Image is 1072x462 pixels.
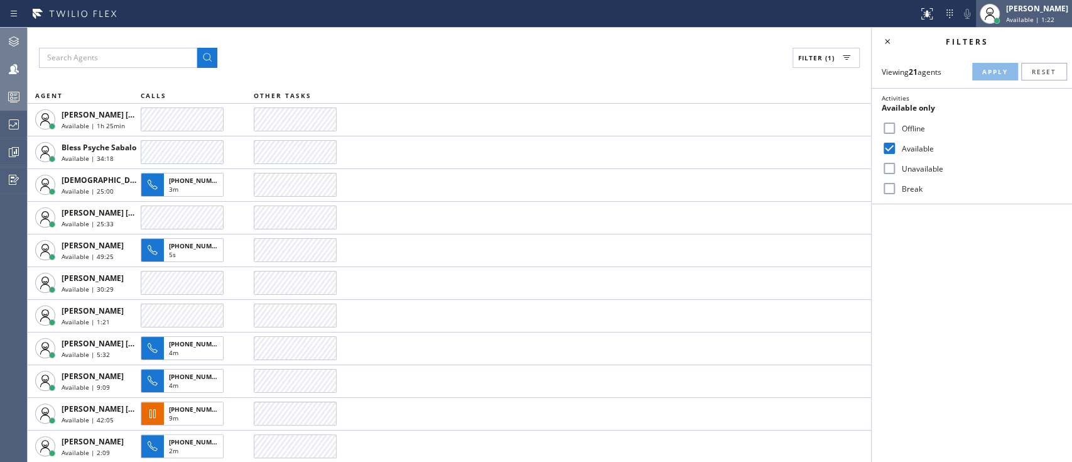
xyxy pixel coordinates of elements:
span: Available | 49:25 [62,252,114,261]
span: Available | 2:09 [62,448,110,457]
span: Available | 5:32 [62,350,110,359]
span: [PERSON_NAME] [PERSON_NAME] [62,109,188,120]
span: [PERSON_NAME] [PERSON_NAME] [62,207,188,218]
span: 2m [169,446,178,455]
span: Available | 30:29 [62,285,114,294]
button: Reset [1021,63,1067,80]
span: Available | 1:21 [62,317,110,326]
span: [PERSON_NAME] [PERSON_NAME] [62,338,188,349]
span: [PERSON_NAME] [62,240,124,251]
span: [PERSON_NAME] [62,273,124,283]
span: Available | 9:09 [62,383,110,392]
span: 4m [169,348,178,357]
div: Activities [882,94,1062,102]
span: [PHONE_NUMBER] [169,405,226,414]
span: [PERSON_NAME] [62,436,124,447]
span: 5s [169,250,176,259]
label: Unavailable [897,163,1062,174]
span: Available | 42:05 [62,415,114,424]
span: [PHONE_NUMBER] [169,339,226,348]
span: Available | 1h 25min [62,121,125,130]
span: [PHONE_NUMBER] [169,176,226,185]
span: Filters [945,36,988,47]
button: Filter (1) [793,48,860,68]
span: AGENT [35,91,63,100]
button: [PHONE_NUMBER]3m [141,169,227,201]
div: [PERSON_NAME] [1006,3,1068,14]
button: Apply [972,63,1018,80]
span: [PHONE_NUMBER] [169,437,226,446]
span: OTHER TASKS [254,91,311,100]
button: [PHONE_NUMBER]2m [141,431,227,462]
span: Available | 1:22 [1006,15,1054,24]
span: Viewing agents [882,67,941,77]
span: [PHONE_NUMBER] [169,372,226,381]
span: [PERSON_NAME] [PERSON_NAME] Dahil [62,404,210,414]
span: 9m [169,414,178,422]
span: Bless Psyche Sabalo [62,142,136,153]
label: Break [897,184,1062,194]
span: Available | 34:18 [62,154,114,163]
button: [PHONE_NUMBER]4m [141,333,227,364]
label: Offline [897,123,1062,134]
span: [DEMOGRAPHIC_DATA][PERSON_NAME] [62,175,209,185]
span: Available | 25:00 [62,187,114,195]
span: 4m [169,381,178,390]
span: Filter (1) [798,53,835,62]
span: Available | 25:33 [62,219,114,228]
input: Search Agents [39,48,197,68]
span: [PERSON_NAME] [62,305,124,316]
span: CALLS [141,91,166,100]
label: Available [897,143,1062,154]
span: Available only [882,102,935,113]
strong: 21 [909,67,918,77]
button: Mute [958,5,976,23]
button: [PHONE_NUMBER]9m [141,398,227,429]
span: Reset [1032,67,1056,76]
span: [PERSON_NAME] [62,371,124,382]
span: [PHONE_NUMBER] [169,241,226,250]
button: [PHONE_NUMBER]4m [141,365,227,397]
span: Apply [982,67,1008,76]
span: 3m [169,185,178,194]
button: [PHONE_NUMBER]5s [141,234,227,266]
